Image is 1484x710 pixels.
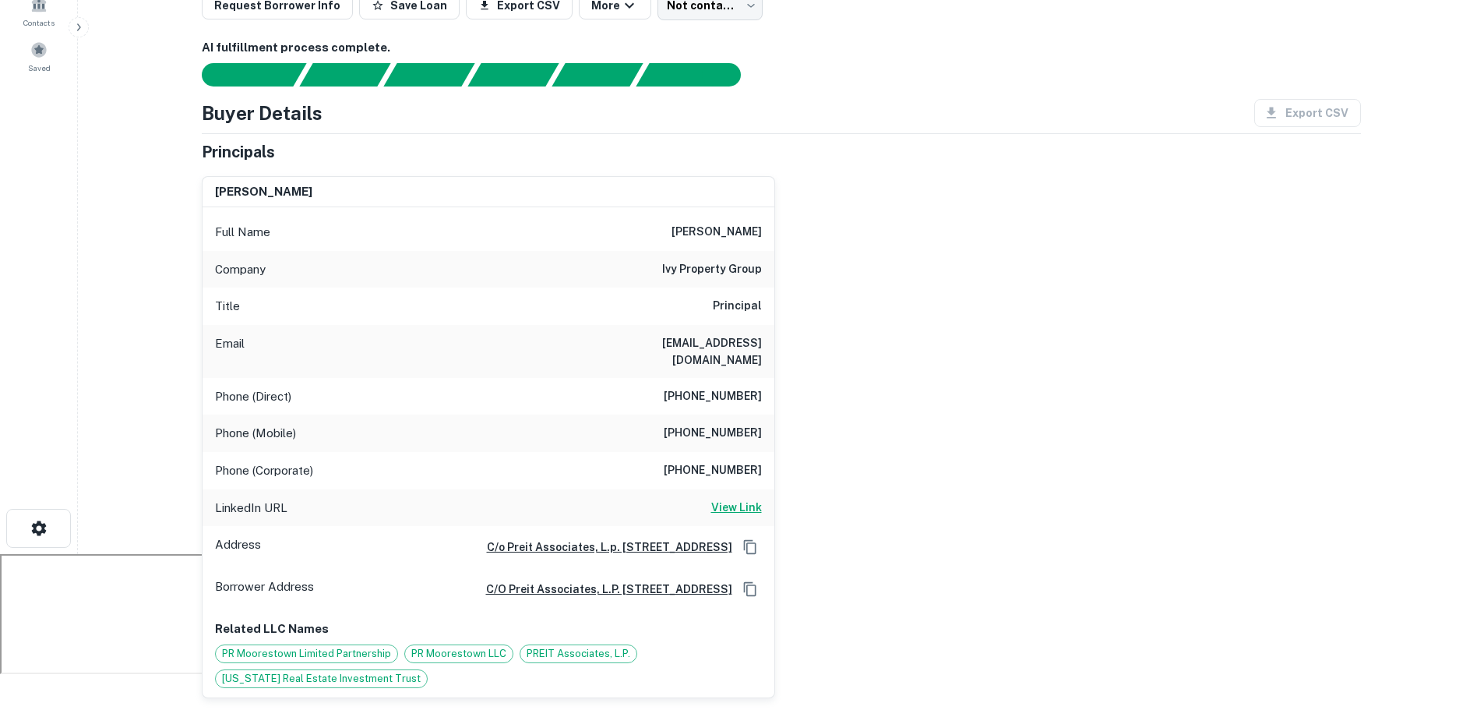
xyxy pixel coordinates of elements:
[383,63,474,87] div: Documents found, AI parsing details...
[202,39,1361,57] h6: AI fulfillment process complete.
[215,499,287,517] p: LinkedIn URL
[636,63,760,87] div: AI fulfillment process complete.
[664,461,762,480] h6: [PHONE_NUMBER]
[215,183,312,201] h6: [PERSON_NAME]
[664,387,762,406] h6: [PHONE_NUMBER]
[664,424,762,443] h6: [PHONE_NUMBER]
[662,260,762,279] h6: ivy property group
[215,535,261,559] p: Address
[1406,535,1484,610] iframe: Chat Widget
[216,646,397,662] span: PR Moorestown Limited Partnership
[215,578,314,601] p: Borrower Address
[711,499,762,517] a: View Link
[215,620,762,638] p: Related LLC Names
[738,578,762,601] button: Copy Address
[215,387,291,406] p: Phone (Direct)
[5,35,73,77] a: Saved
[405,646,513,662] span: PR Moorestown LLC
[552,63,643,87] div: Principals found, still searching for contact information. This may take time...
[215,424,296,443] p: Phone (Mobile)
[28,62,51,74] span: Saved
[299,63,390,87] div: Your request is received and processing...
[738,535,762,559] button: Copy Address
[672,223,762,242] h6: [PERSON_NAME]
[216,671,427,687] span: [US_STATE] Real Estate Investment Trust
[713,297,762,316] h6: Principal
[474,581,732,598] a: c/o preit associates, l.p. [STREET_ADDRESS]
[575,334,762,369] h6: [EMAIL_ADDRESS][DOMAIN_NAME]
[23,16,55,29] span: Contacts
[215,334,245,369] p: Email
[215,297,240,316] p: Title
[202,140,275,164] h5: Principals
[520,646,636,662] span: PREIT Associates, L.P.
[474,539,732,556] a: C/o Preit Associates, L.p. [STREET_ADDRESS]
[202,99,323,127] h4: Buyer Details
[215,461,313,480] p: Phone (Corporate)
[215,223,270,242] p: Full Name
[467,63,559,87] div: Principals found, AI now looking for contact information...
[183,63,300,87] div: Sending borrower request to AI...
[711,499,762,516] h6: View Link
[215,260,266,279] p: Company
